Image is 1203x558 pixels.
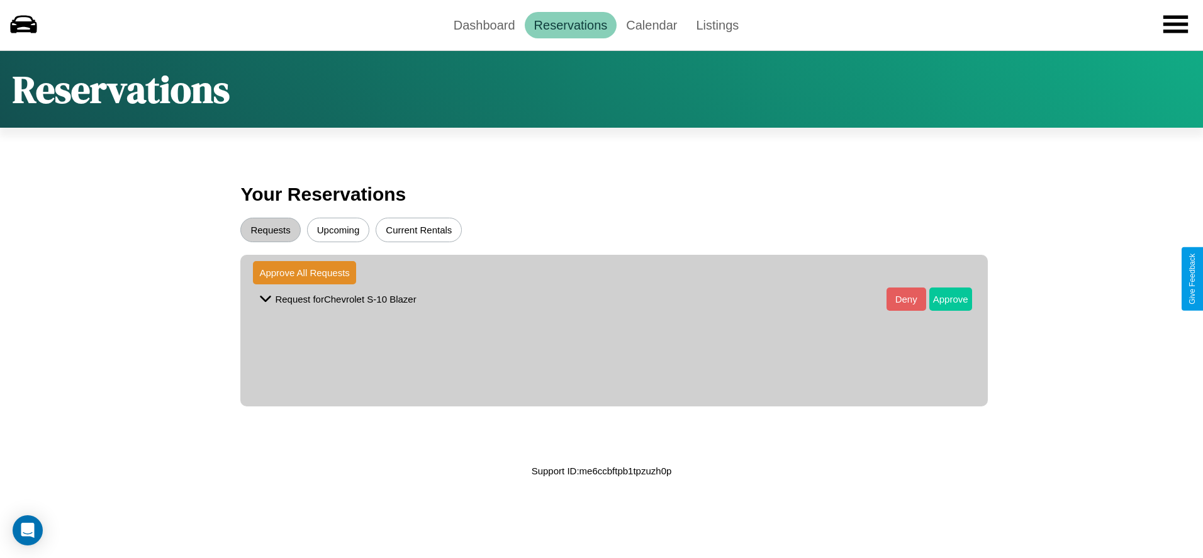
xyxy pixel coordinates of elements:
[13,64,230,115] h1: Reservations
[13,515,43,545] div: Open Intercom Messenger
[525,12,617,38] a: Reservations
[887,287,926,311] button: Deny
[240,177,962,211] h3: Your Reservations
[444,12,525,38] a: Dashboard
[929,287,972,311] button: Approve
[686,12,748,38] a: Listings
[253,261,355,284] button: Approve All Requests
[307,218,370,242] button: Upcoming
[532,462,672,479] p: Support ID: me6ccbftpb1tpzuzh0p
[376,218,462,242] button: Current Rentals
[275,291,416,308] p: Request for Chevrolet S-10 Blazer
[240,218,300,242] button: Requests
[1188,254,1197,304] div: Give Feedback
[617,12,686,38] a: Calendar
